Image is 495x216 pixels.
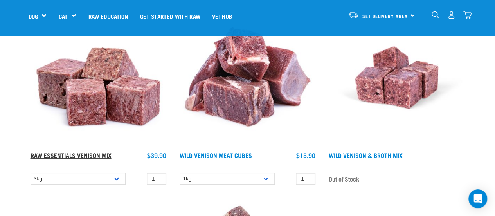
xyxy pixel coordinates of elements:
a: Wild Venison & Broth Mix [329,153,403,157]
a: Vethub [206,0,238,32]
img: van-moving.png [348,11,358,18]
div: $39.90 [147,152,166,159]
div: Open Intercom Messenger [468,189,487,208]
span: Set Delivery Area [362,15,408,17]
span: Out of Stock [329,173,359,185]
input: 1 [296,173,315,185]
img: 1113 RE Venison Mix 01 [29,7,168,147]
a: Raw Education [82,0,134,32]
a: Cat [58,12,67,21]
a: Get started with Raw [134,0,206,32]
a: Raw Essentials Venison Mix [31,153,112,157]
img: home-icon-1@2x.png [432,11,439,18]
img: home-icon@2x.png [463,11,472,19]
input: 1 [147,173,166,185]
a: Wild Venison Meat Cubes [180,153,252,157]
div: $15.90 [296,152,315,159]
img: Vension and heart [327,7,466,147]
a: Dog [29,12,38,21]
img: user.png [447,11,455,19]
img: 1181 Wild Venison Meat Cubes Boneless 01 [178,7,317,147]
